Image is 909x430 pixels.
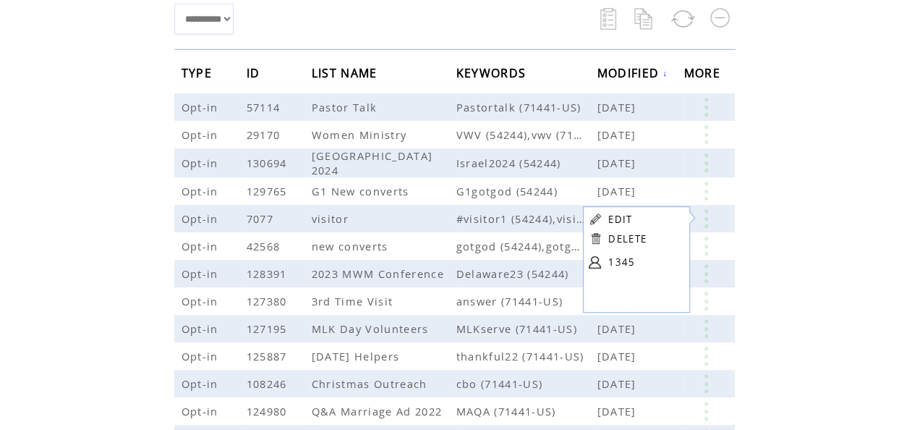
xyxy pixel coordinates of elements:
[456,68,530,77] a: KEYWORDS
[312,404,446,418] span: Q&A Marriage Ad 2022
[597,376,640,391] span: [DATE]
[182,266,222,281] span: Opt-in
[608,251,680,273] a: 1345
[608,213,632,226] a: EDIT
[247,68,264,77] a: ID
[247,100,284,114] span: 57114
[456,239,597,253] span: gotgod (54244),gotgod (71441-US)
[182,294,222,308] span: Opt-in
[247,127,284,142] span: 29170
[456,321,597,336] span: MLKserve (71441-US)
[456,127,597,142] span: VWV (54244),vwv (71441-US)
[247,266,291,281] span: 128391
[247,62,264,88] span: ID
[456,100,597,114] span: Pastortalk (71441-US)
[182,100,222,114] span: Opt-in
[597,156,640,170] span: [DATE]
[182,349,222,363] span: Opt-in
[182,62,215,88] span: TYPE
[684,62,724,88] span: MORE
[456,349,597,363] span: thankful22 (71441-US)
[597,62,663,88] span: MODIFIED
[456,404,597,418] span: MAQA (71441-US)
[312,294,397,308] span: 3rd Time Visit
[247,294,291,308] span: 127380
[456,266,597,281] span: Delaware23 (54244)
[247,156,291,170] span: 130694
[312,184,413,198] span: G1 New converts
[456,294,597,308] span: answer (71441-US)
[312,127,411,142] span: Women Ministry
[312,376,431,391] span: Christmas Outreach
[312,349,404,363] span: [DATE] Helpers
[312,62,381,88] span: LIST NAME
[597,349,640,363] span: [DATE]
[182,68,215,77] a: TYPE
[456,62,530,88] span: KEYWORDS
[247,211,277,226] span: 7077
[312,266,448,281] span: 2023 MWM Conference
[247,404,291,418] span: 124980
[182,376,222,391] span: Opt-in
[456,376,597,391] span: cbo (71441-US)
[182,184,222,198] span: Opt-in
[247,184,291,198] span: 129765
[182,404,222,418] span: Opt-in
[182,127,222,142] span: Opt-in
[312,211,352,226] span: visitor
[597,100,640,114] span: [DATE]
[597,127,640,142] span: [DATE]
[247,349,291,363] span: 125887
[456,211,597,226] span: #visitor1 (54244),visitor1 (71441-US)
[182,321,222,336] span: Opt-in
[597,69,668,77] a: MODIFIED↓
[597,404,640,418] span: [DATE]
[182,156,222,170] span: Opt-in
[247,376,291,391] span: 108246
[182,211,222,226] span: Opt-in
[247,321,291,336] span: 127195
[182,239,222,253] span: Opt-in
[597,184,640,198] span: [DATE]
[608,232,646,245] a: DELETE
[312,239,392,253] span: new converts
[456,156,597,170] span: Israel2024 (54244)
[312,100,381,114] span: Pastor Talk
[312,68,381,77] a: LIST NAME
[456,184,597,198] span: G1gotgod (54244)
[247,239,284,253] span: 42568
[312,148,433,177] span: [GEOGRAPHIC_DATA] 2024
[312,321,432,336] span: MLK Day Volunteers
